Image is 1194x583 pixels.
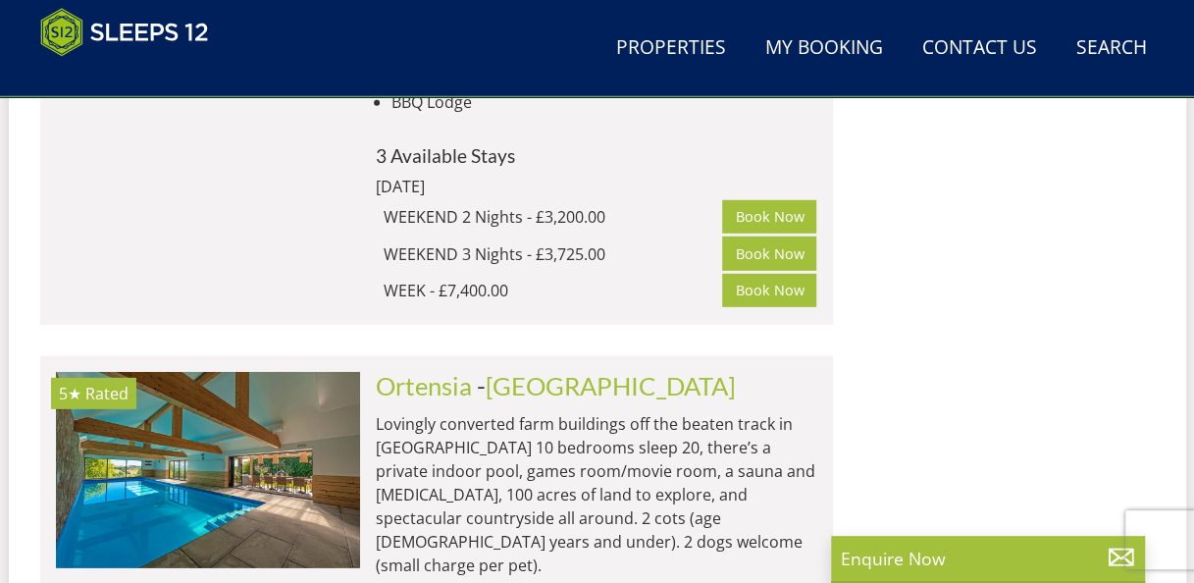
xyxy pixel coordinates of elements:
a: Ortensia [376,371,472,400]
a: My Booking [757,26,891,71]
div: WEEKEND 2 Nights - £3,200.00 [384,205,723,229]
span: Ortensia has a 5 star rating under the Quality in Tourism Scheme [59,383,81,404]
div: [DATE] [376,175,641,198]
h4: 3 Available Stays [376,145,817,166]
span: - [477,371,736,400]
a: Search [1068,26,1155,71]
li: BBQ Lodge [391,90,817,114]
a: [GEOGRAPHIC_DATA] [486,371,736,400]
a: Book Now [722,274,816,307]
a: Book Now [722,200,816,234]
div: WEEK - £7,400.00 [384,279,723,302]
div: WEEKEND 3 Nights - £3,725.00 [384,242,723,266]
a: Book Now [722,237,816,270]
p: Enquire Now [841,546,1135,571]
img: wylder-somerset-large-luxury-holiday-home-sleeps-10.original.jpg [56,372,360,568]
img: Sleeps 12 [40,8,209,57]
a: Contact Us [914,26,1045,71]
a: Properties [608,26,734,71]
span: Rated [85,383,129,404]
p: Lovingly converted farm buildings off the beaten track in [GEOGRAPHIC_DATA] 10 bedrooms sleep 20,... [376,412,817,577]
a: 5★ Rated [56,372,360,568]
iframe: Customer reviews powered by Trustpilot [30,69,236,85]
